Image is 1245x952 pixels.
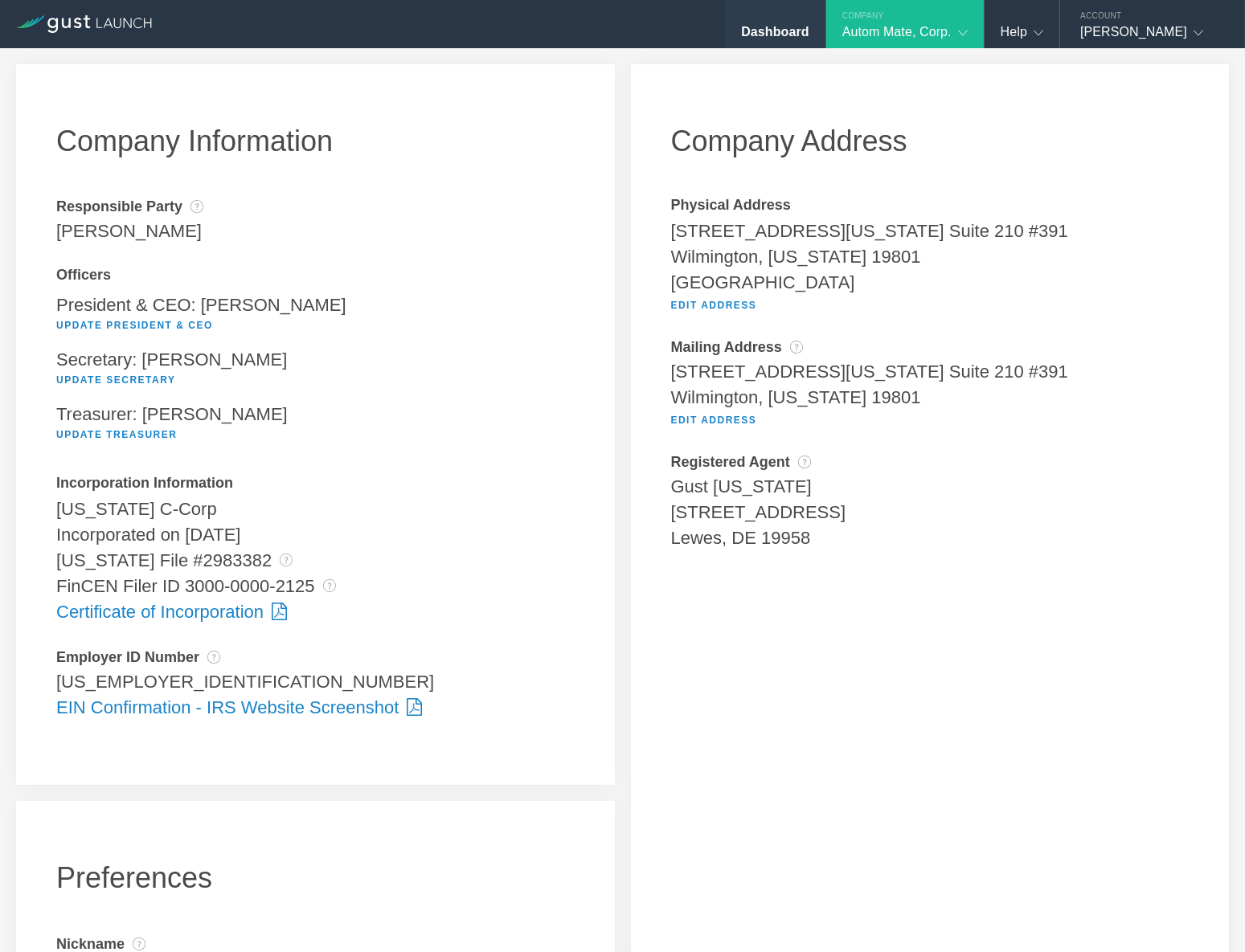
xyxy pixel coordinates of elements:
[56,860,575,895] h1: Preferences
[56,268,575,284] div: Officers
[671,454,1190,470] div: Registered Agent
[741,24,809,48] div: Dashboard
[56,476,575,492] div: Incorporation Information
[56,398,575,452] div: Treasurer: [PERSON_NAME]
[842,24,968,48] div: Autom Mate, Corp.
[56,669,575,695] div: [US_EMPLOYER_IDENTIFICATION_NUMBER]
[671,124,1190,158] h1: Company Address
[56,425,177,444] button: Update Treasurer
[56,288,575,343] div: President & CEO: [PERSON_NAME]
[1165,875,1245,952] iframe: Chat Widget
[56,649,575,665] div: Employer ID Number
[671,411,757,430] button: Edit Address
[671,339,1190,355] div: Mailing Address
[56,198,203,215] div: Responsible Party
[671,525,1190,551] div: Lewes, DE 19958
[56,522,575,548] div: Incorporated on [DATE]
[56,936,575,952] div: Nickname
[671,219,1190,244] div: [STREET_ADDRESS][US_STATE] Suite 210 #391
[671,500,1190,525] div: [STREET_ADDRESS]
[1001,24,1043,48] div: Help
[671,359,1190,385] div: [STREET_ADDRESS][US_STATE] Suite 210 #391
[56,124,575,158] h1: Company Information
[56,316,213,335] button: Update President & CEO
[671,474,1190,500] div: Gust [US_STATE]
[56,370,175,390] button: Update Secretary
[671,296,757,315] button: Edit Address
[671,385,1190,411] div: Wilmington, [US_STATE] 19801
[56,219,203,244] div: [PERSON_NAME]
[56,574,575,599] div: FinCEN Filer ID 3000-0000-2125
[56,548,575,574] div: [US_STATE] File #2983382
[56,599,575,625] div: Certificate of Incorporation
[1080,24,1217,48] div: [PERSON_NAME]
[671,244,1190,270] div: Wilmington, [US_STATE] 19801
[56,695,575,721] div: EIN Confirmation - IRS Website Screenshot
[671,198,1190,215] div: Physical Address
[56,343,575,398] div: Secretary: [PERSON_NAME]
[56,496,575,522] div: [US_STATE] C-Corp
[671,270,1190,296] div: [GEOGRAPHIC_DATA]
